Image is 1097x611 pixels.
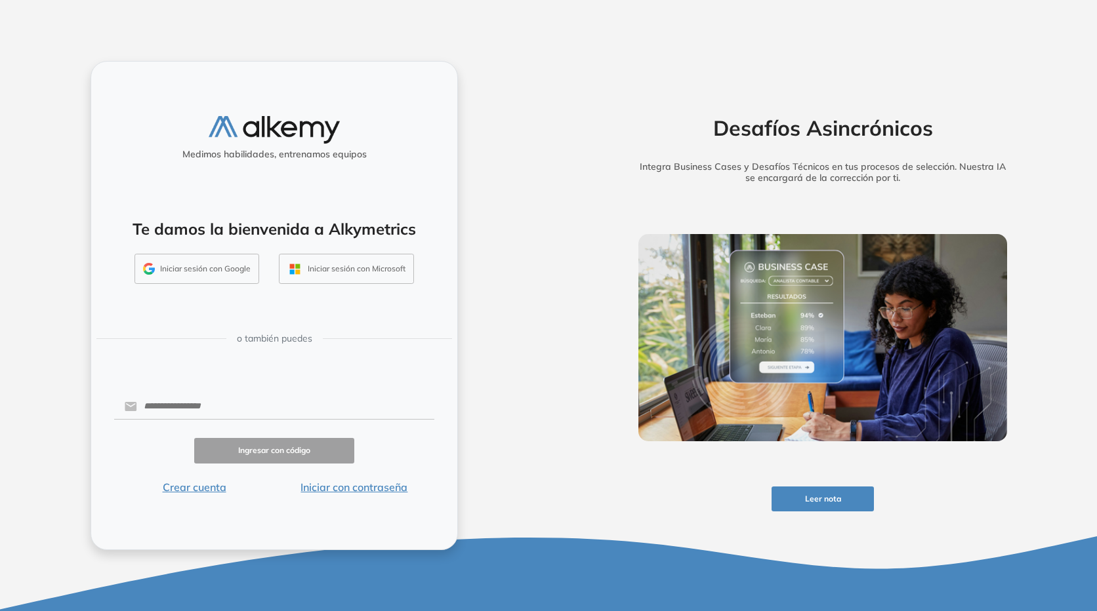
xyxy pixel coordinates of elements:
[96,149,452,160] h5: Medimos habilidades, entrenamos equipos
[114,479,274,495] button: Crear cuenta
[135,254,259,284] button: Iniciar sesión con Google
[143,263,155,275] img: GMAIL_ICON
[279,254,414,284] button: Iniciar sesión con Microsoft
[861,459,1097,611] iframe: Chat Widget
[861,459,1097,611] div: Widget de chat
[287,262,302,277] img: OUTLOOK_ICON
[274,479,434,495] button: Iniciar con contraseña
[209,116,340,143] img: logo-alkemy
[237,332,312,345] span: o también puedes
[194,438,354,463] button: Ingresar con código
[618,161,1027,184] h5: Integra Business Cases y Desafíos Técnicos en tus procesos de selección. Nuestra IA se encargará ...
[108,220,440,239] h4: Te damos la bienvenida a Alkymetrics
[638,234,1007,441] img: img-more-info
[618,115,1027,140] h2: Desafíos Asincrónicos
[772,486,874,512] button: Leer nota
